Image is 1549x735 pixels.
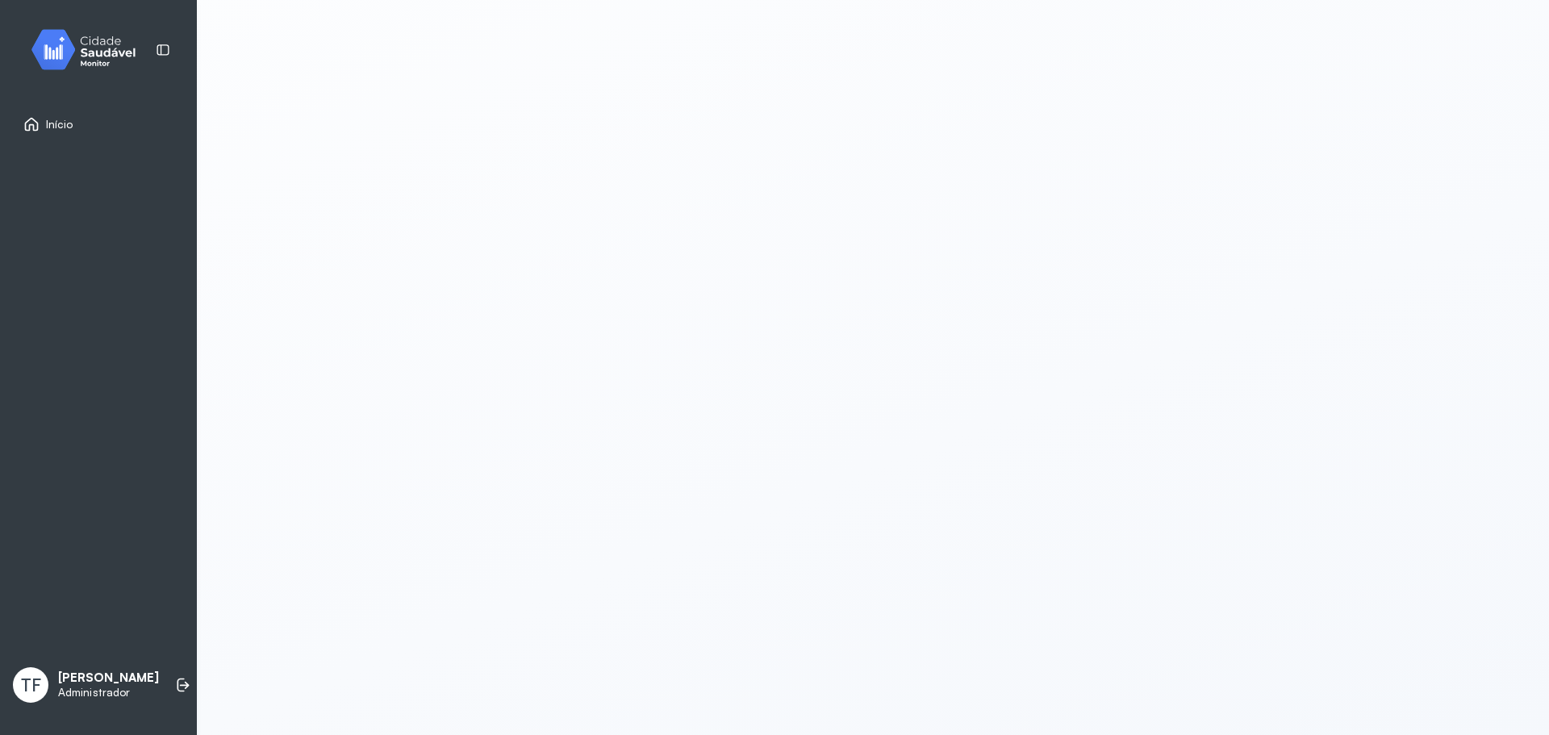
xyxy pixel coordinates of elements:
p: [PERSON_NAME] [58,670,159,686]
span: Início [46,118,73,132]
span: TF [21,674,41,695]
a: Início [23,116,173,132]
p: Administrador [58,686,159,700]
img: monitor.svg [17,26,162,73]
